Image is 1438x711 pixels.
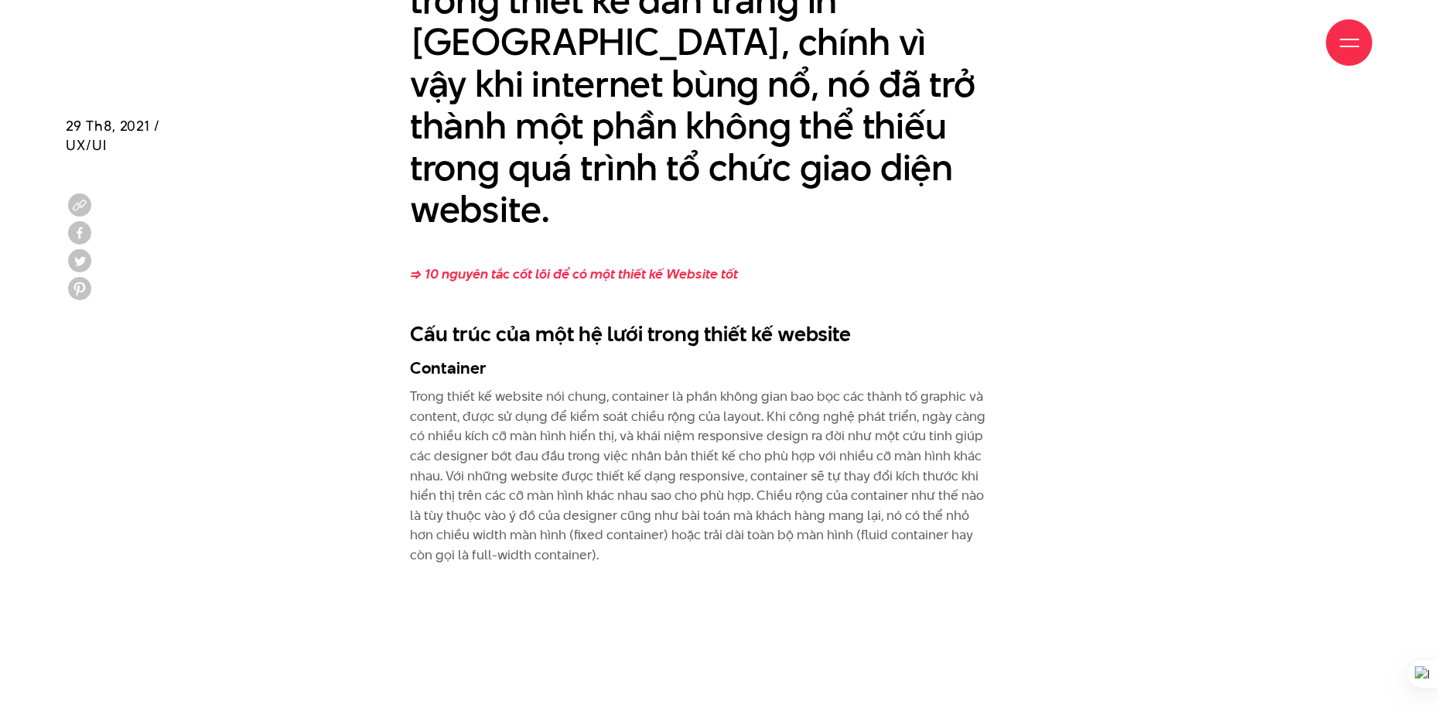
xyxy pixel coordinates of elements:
h3: Container [410,356,990,379]
a: => 10 nguyên tắc cốt lõi để có một thiết kế Website tốt [410,265,738,283]
span: 29 Th8, 2021 / UX/UI [66,116,160,155]
p: Trong thiết kế website nói chung, container là phần không gian bao bọc các thành tố graphic và co... [410,387,990,565]
h2: Cấu trúc của một hệ lưới trong thiết kế website [410,320,990,349]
